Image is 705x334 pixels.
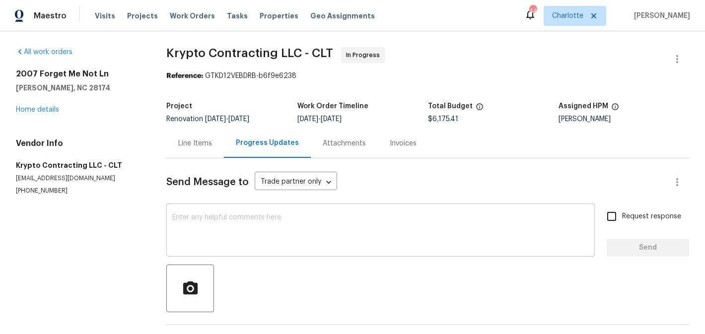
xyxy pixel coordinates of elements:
span: $6,175.41 [428,116,458,123]
span: Geo Assignments [310,11,375,21]
span: [DATE] [297,116,318,123]
span: [PERSON_NAME] [630,11,690,21]
h5: [PERSON_NAME], NC 28174 [16,83,142,93]
p: [EMAIL_ADDRESS][DOMAIN_NAME] [16,174,142,183]
span: - [297,116,342,123]
span: In Progress [346,50,384,60]
p: [PHONE_NUMBER] [16,187,142,195]
span: - [205,116,249,123]
span: Charlotte [552,11,583,21]
a: All work orders [16,49,72,56]
h5: Work Order Timeline [297,103,368,110]
div: 44 [529,6,536,16]
div: [PERSON_NAME] [559,116,689,123]
h5: Assigned HPM [559,103,608,110]
a: Home details [16,106,59,113]
span: Projects [127,11,158,21]
div: GTKD12VEBDRB-b6f9e6238 [166,71,689,81]
div: Line Items [178,138,212,148]
h5: Total Budget [428,103,473,110]
span: Tasks [227,12,248,19]
h4: Vendor Info [16,138,142,148]
span: [DATE] [321,116,342,123]
div: Invoices [390,138,417,148]
h5: Krypto Contracting LLC - CLT [16,160,142,170]
span: Krypto Contracting LLC - CLT [166,47,333,59]
span: Work Orders [170,11,215,21]
div: Attachments [323,138,366,148]
div: Progress Updates [236,138,299,148]
span: [DATE] [205,116,226,123]
span: The total cost of line items that have been proposed by Opendoor. This sum includes line items th... [476,103,484,116]
span: Visits [95,11,115,21]
span: Maestro [34,11,67,21]
span: Send Message to [166,177,249,187]
span: Renovation [166,116,249,123]
span: Request response [622,211,681,222]
b: Reference: [166,72,203,79]
h2: 2007 Forget Me Not Ln [16,69,142,79]
span: [DATE] [228,116,249,123]
h5: Project [166,103,192,110]
div: Trade partner only [255,174,337,191]
span: Properties [260,11,298,21]
span: The hpm assigned to this work order. [611,103,619,116]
